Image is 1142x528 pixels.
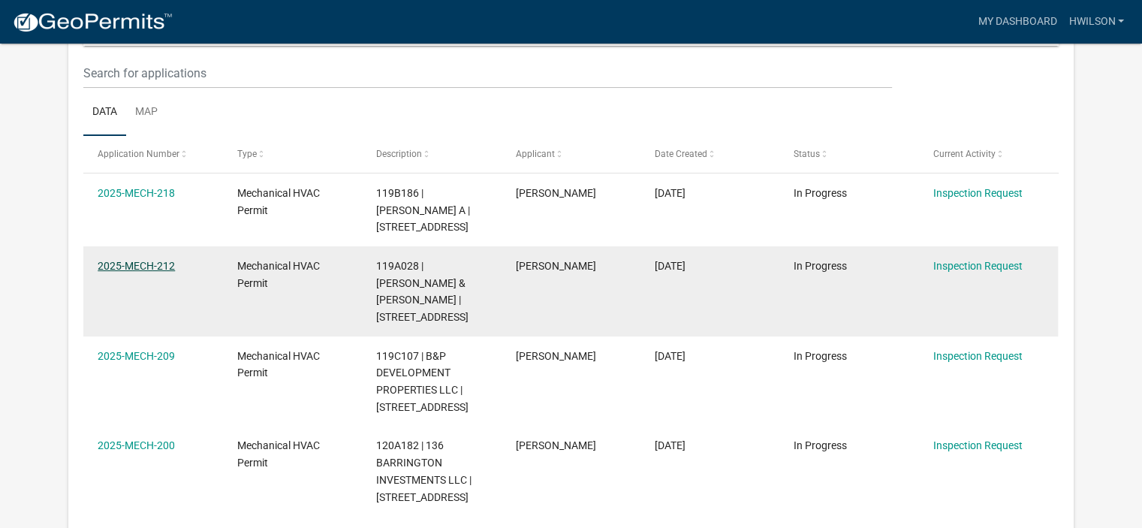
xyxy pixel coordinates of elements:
a: hwilson [1062,8,1130,36]
span: Haden Wilson [516,350,596,362]
span: In Progress [794,439,847,451]
a: 2025-MECH-212 [98,260,175,272]
a: 2025-MECH-209 [98,350,175,362]
datatable-header-cell: Applicant [501,136,640,172]
span: 119A028 | COSENZA NANCY & STAN SCHUBEL JR | 354 Pine Street Lane [376,260,469,323]
span: Type [237,149,257,159]
span: Mechanical HVAC Permit [237,350,320,379]
span: Status [794,149,820,159]
span: Haden Wilson [516,439,596,451]
datatable-header-cell: Status [779,136,918,172]
span: 119B186 | BERUBE LINDA A | 354 Pine Street Lane [376,187,470,234]
a: Data [83,89,126,137]
a: Map [126,89,167,137]
span: 119C107 | B&P DEVELOPMENT PROPERTIES LLC | 354 Pine Street lane [376,350,469,413]
span: Current Activity [933,149,996,159]
span: 08/28/2025 [655,350,686,362]
span: Mechanical HVAC Permit [237,260,320,289]
datatable-header-cell: Current Activity [919,136,1058,172]
span: 08/21/2025 [655,439,686,451]
a: 2025-MECH-200 [98,439,175,451]
datatable-header-cell: Description [362,136,501,172]
span: 09/16/2025 [655,187,686,199]
span: In Progress [794,350,847,362]
span: Description [376,149,422,159]
span: 120A182 | 136 BARRINGTON INVESTMENTS LLC | 354 Pine Street Lane [376,439,472,502]
span: Application Number [98,149,179,159]
datatable-header-cell: Type [222,136,361,172]
span: Haden Wilson [516,187,596,199]
span: In Progress [794,260,847,272]
a: 2025-MECH-218 [98,187,175,199]
a: Inspection Request [933,439,1023,451]
span: Mechanical HVAC Permit [237,187,320,216]
span: Date Created [655,149,707,159]
a: Inspection Request [933,350,1023,362]
datatable-header-cell: Application Number [83,136,222,172]
input: Search for applications [83,58,892,89]
span: Haden Wilson [516,260,596,272]
span: Mechanical HVAC Permit [237,439,320,469]
span: In Progress [794,187,847,199]
datatable-header-cell: Date Created [640,136,779,172]
a: My Dashboard [972,8,1062,36]
span: Applicant [516,149,555,159]
span: 09/05/2025 [655,260,686,272]
a: Inspection Request [933,260,1023,272]
a: Inspection Request [933,187,1023,199]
